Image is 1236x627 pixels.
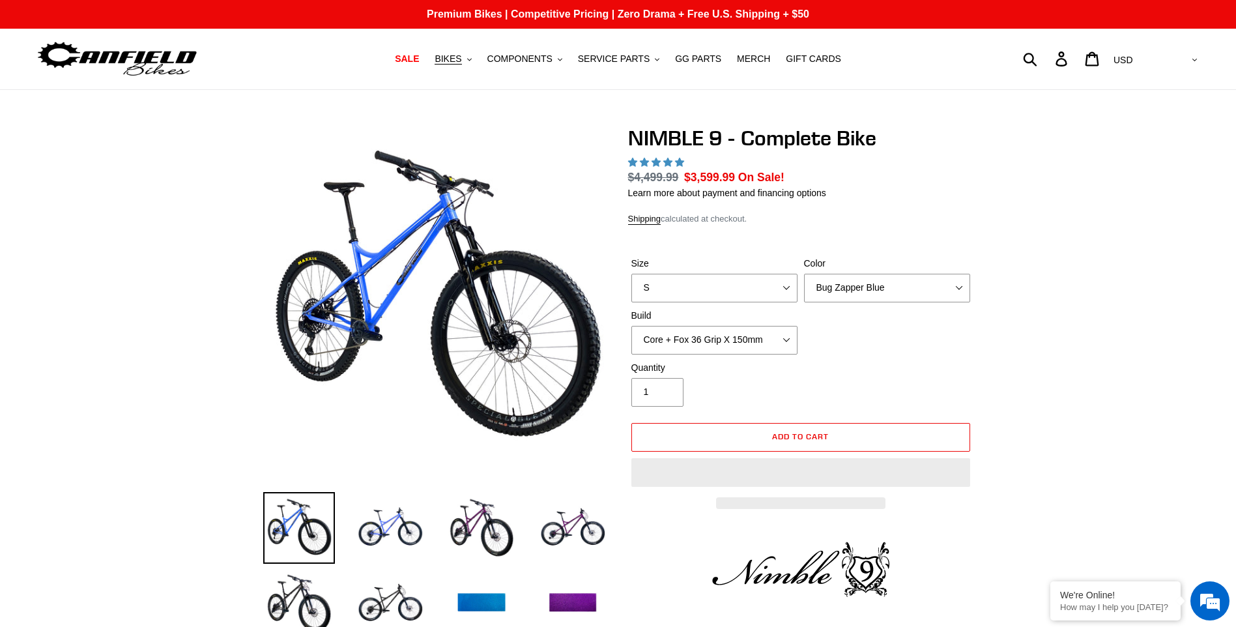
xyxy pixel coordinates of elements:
span: BIKES [435,53,461,65]
a: GIFT CARDS [779,50,848,68]
img: Load image into Gallery viewer, NIMBLE 9 - Complete Bike [537,492,609,564]
button: SERVICE PARTS [571,50,666,68]
a: MERCH [730,50,777,68]
span: $3,599.99 [684,171,735,184]
span: 4.88 stars [628,157,687,168]
a: Shipping [628,214,661,225]
label: Quantity [631,361,798,375]
span: SERVICE PARTS [578,53,650,65]
span: SALE [395,53,419,65]
button: COMPONENTS [481,50,569,68]
label: Color [804,257,970,270]
button: BIKES [428,50,478,68]
a: GG PARTS [668,50,728,68]
span: COMPONENTS [487,53,553,65]
span: Add to cart [772,431,829,441]
a: SALE [388,50,425,68]
s: $4,499.99 [628,171,679,184]
h1: NIMBLE 9 - Complete Bike [628,126,973,151]
button: Add to cart [631,423,970,452]
label: Size [631,257,798,270]
label: Build [631,309,798,323]
img: Load image into Gallery viewer, NIMBLE 9 - Complete Bike [354,492,426,564]
img: Canfield Bikes [36,38,199,80]
div: calculated at checkout. [628,212,973,226]
span: GIFT CARDS [786,53,841,65]
span: MERCH [737,53,770,65]
p: How may I help you today? [1060,602,1171,612]
img: Load image into Gallery viewer, NIMBLE 9 - Complete Bike [446,492,517,564]
img: Load image into Gallery viewer, NIMBLE 9 - Complete Bike [263,492,335,564]
div: We're Online! [1060,590,1171,600]
span: GG PARTS [675,53,721,65]
input: Search [1030,44,1063,73]
img: NIMBLE 9 - Complete Bike [266,128,606,469]
span: On Sale! [738,169,784,186]
a: Learn more about payment and financing options [628,188,826,198]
